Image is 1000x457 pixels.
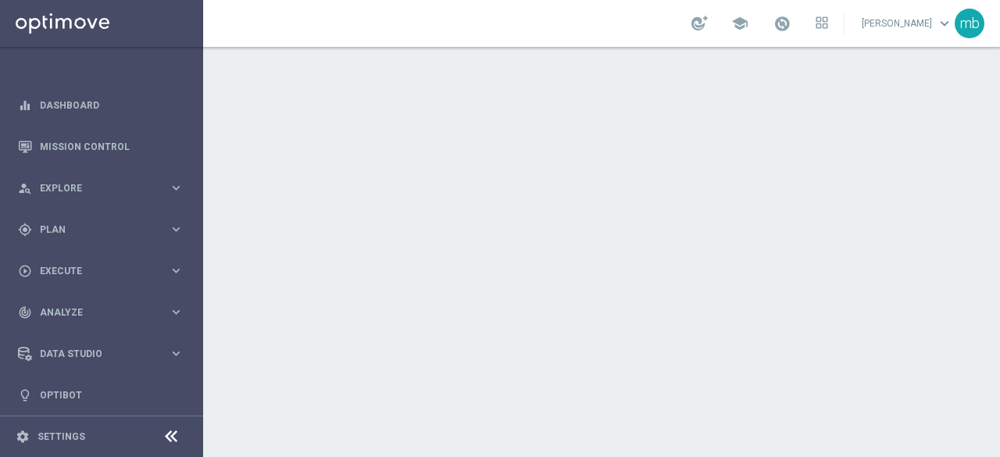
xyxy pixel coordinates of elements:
[731,15,748,32] span: school
[18,264,169,278] div: Execute
[18,181,32,195] i: person_search
[18,223,169,237] div: Plan
[18,223,32,237] i: gps_fixed
[40,374,184,416] a: Optibot
[40,225,169,234] span: Plan
[40,349,169,359] span: Data Studio
[40,266,169,276] span: Execute
[17,223,184,236] button: gps_fixed Plan keyboard_arrow_right
[169,305,184,320] i: keyboard_arrow_right
[169,346,184,361] i: keyboard_arrow_right
[18,347,169,361] div: Data Studio
[18,264,32,278] i: play_circle_outline
[17,389,184,402] button: lightbulb Optibot
[18,98,32,112] i: equalizer
[40,126,184,167] a: Mission Control
[40,84,184,126] a: Dashboard
[37,432,85,441] a: Settings
[955,9,984,38] div: mb
[17,348,184,360] button: Data Studio keyboard_arrow_right
[17,141,184,153] button: Mission Control
[18,374,184,416] div: Optibot
[169,263,184,278] i: keyboard_arrow_right
[936,15,953,32] span: keyboard_arrow_down
[18,388,32,402] i: lightbulb
[169,180,184,195] i: keyboard_arrow_right
[18,305,169,320] div: Analyze
[16,430,30,444] i: settings
[40,184,169,193] span: Explore
[18,181,169,195] div: Explore
[40,308,169,317] span: Analyze
[17,306,184,319] button: track_changes Analyze keyboard_arrow_right
[18,305,32,320] i: track_changes
[860,12,955,35] a: [PERSON_NAME]keyboard_arrow_down
[17,265,184,277] button: play_circle_outline Execute keyboard_arrow_right
[17,182,184,195] button: person_search Explore keyboard_arrow_right
[18,126,184,167] div: Mission Control
[17,99,184,112] button: equalizer Dashboard
[169,222,184,237] i: keyboard_arrow_right
[18,84,184,126] div: Dashboard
